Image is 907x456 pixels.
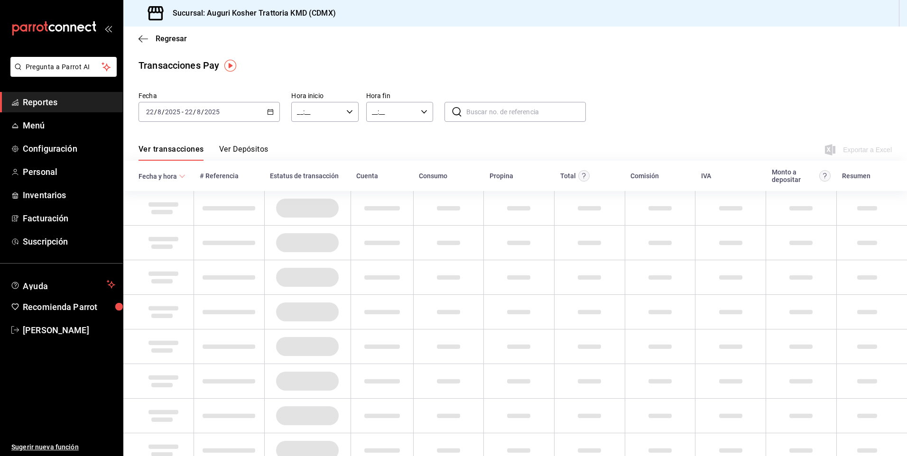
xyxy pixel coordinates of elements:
span: / [193,108,196,116]
span: Suscripción [23,235,115,248]
input: -- [185,108,193,116]
div: navigation tabs [139,145,268,161]
svg: Este es el monto resultante del total pagado menos comisión e IVA. Esta será la parte que se depo... [819,170,831,182]
span: Recomienda Parrot [23,301,115,313]
label: Hora inicio [291,92,358,99]
img: Tooltip marker [224,60,236,72]
label: Fecha [139,92,280,99]
div: Propina [490,172,513,180]
span: / [162,108,165,116]
div: Transacciones Pay [139,58,219,73]
span: Pregunta a Parrot AI [26,62,102,72]
div: Comisión [630,172,659,180]
a: Pregunta a Parrot AI [7,69,117,79]
span: Regresar [156,34,187,43]
span: Reportes [23,96,115,109]
div: Consumo [419,172,447,180]
span: Fecha y hora [139,173,185,180]
span: Inventarios [23,189,115,201]
span: Sugerir nueva función [11,442,115,452]
div: # Referencia [200,172,239,180]
div: IVA [701,172,711,180]
button: open_drawer_menu [104,25,112,32]
input: ---- [204,108,220,116]
div: Fecha y hora [139,173,177,180]
span: - [182,108,184,116]
div: Cuenta [356,172,378,180]
input: ---- [165,108,181,116]
div: Estatus de transacción [270,172,339,180]
span: Menú [23,119,115,132]
span: Facturación [23,212,115,225]
button: Pregunta a Parrot AI [10,57,117,77]
span: Personal [23,165,115,178]
span: / [154,108,157,116]
label: Hora fin [366,92,433,99]
div: Monto a depositar [772,168,817,183]
button: Ver transacciones [139,145,204,161]
input: -- [196,108,201,116]
input: -- [157,108,162,116]
span: Ayuda [23,279,103,290]
div: Total [560,172,576,180]
input: -- [146,108,154,116]
button: Regresar [139,34,187,43]
span: / [201,108,204,116]
span: [PERSON_NAME] [23,324,115,337]
input: Buscar no. de referencia [466,102,586,121]
span: Configuración [23,142,115,155]
button: Ver Depósitos [219,145,268,161]
svg: Este monto equivale al total pagado por el comensal antes de aplicar Comisión e IVA. [578,170,590,182]
div: Resumen [842,172,870,180]
h3: Sucursal: Auguri Kosher Trattoria KMD (CDMX) [165,8,336,19]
